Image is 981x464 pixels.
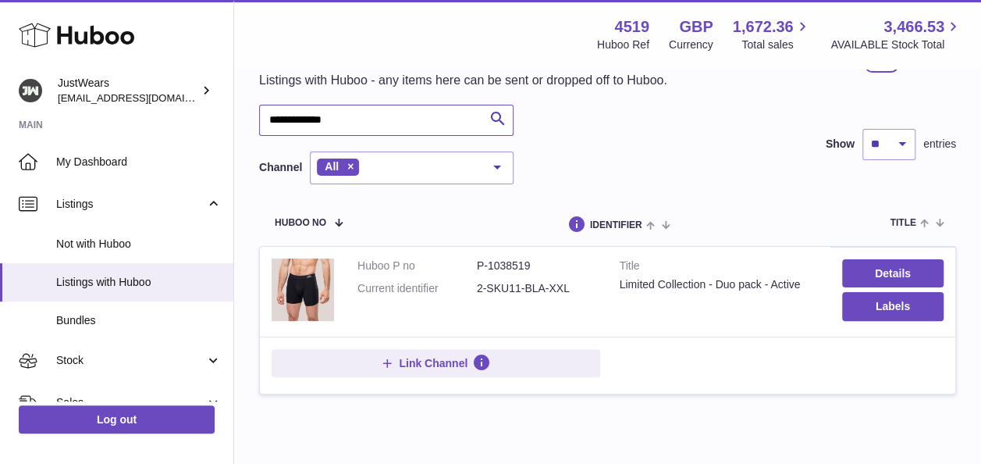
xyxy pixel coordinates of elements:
[890,218,915,228] span: title
[325,160,339,173] span: All
[56,155,222,170] span: My Dashboard
[58,76,198,105] div: JustWears
[733,16,812,52] a: 1,672.36 Total sales
[842,292,944,320] button: Labels
[56,353,205,368] span: Stock
[669,37,713,52] div: Currency
[259,72,667,89] p: Listings with Huboo - any items here can be sent or dropped off to Huboo.
[19,79,42,102] img: internalAdmin-4519@internal.huboo.com
[620,277,819,292] div: Limited Collection - Duo pack - Active
[275,218,326,228] span: Huboo no
[56,313,222,328] span: Bundles
[923,137,956,152] span: entries
[830,37,962,52] span: AVAILABLE Stock Total
[399,356,467,370] span: Link Channel
[620,259,819,277] strong: Title
[597,37,649,52] div: Huboo Ref
[477,259,596,273] dd: P-1038519
[842,259,944,287] a: Details
[590,220,642,230] span: identifier
[826,137,855,152] label: Show
[883,16,944,37] span: 3,466.53
[357,281,477,296] dt: Current identifier
[272,349,600,377] button: Link Channel
[477,281,596,296] dd: 2-SKU11-BLA-XXL
[259,160,302,175] label: Channel
[272,259,334,321] img: Limited Collection - Duo pack - Active
[614,16,649,37] strong: 4519
[56,197,205,212] span: Listings
[679,16,713,37] strong: GBP
[56,237,222,252] span: Not with Huboo
[741,37,811,52] span: Total sales
[56,275,222,290] span: Listings with Huboo
[830,16,962,52] a: 3,466.53 AVAILABLE Stock Total
[58,91,229,104] span: [EMAIL_ADDRESS][DOMAIN_NAME]
[357,259,477,273] dt: Huboo P no
[56,395,205,410] span: Sales
[733,16,794,37] span: 1,672.36
[19,405,215,434] a: Log out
